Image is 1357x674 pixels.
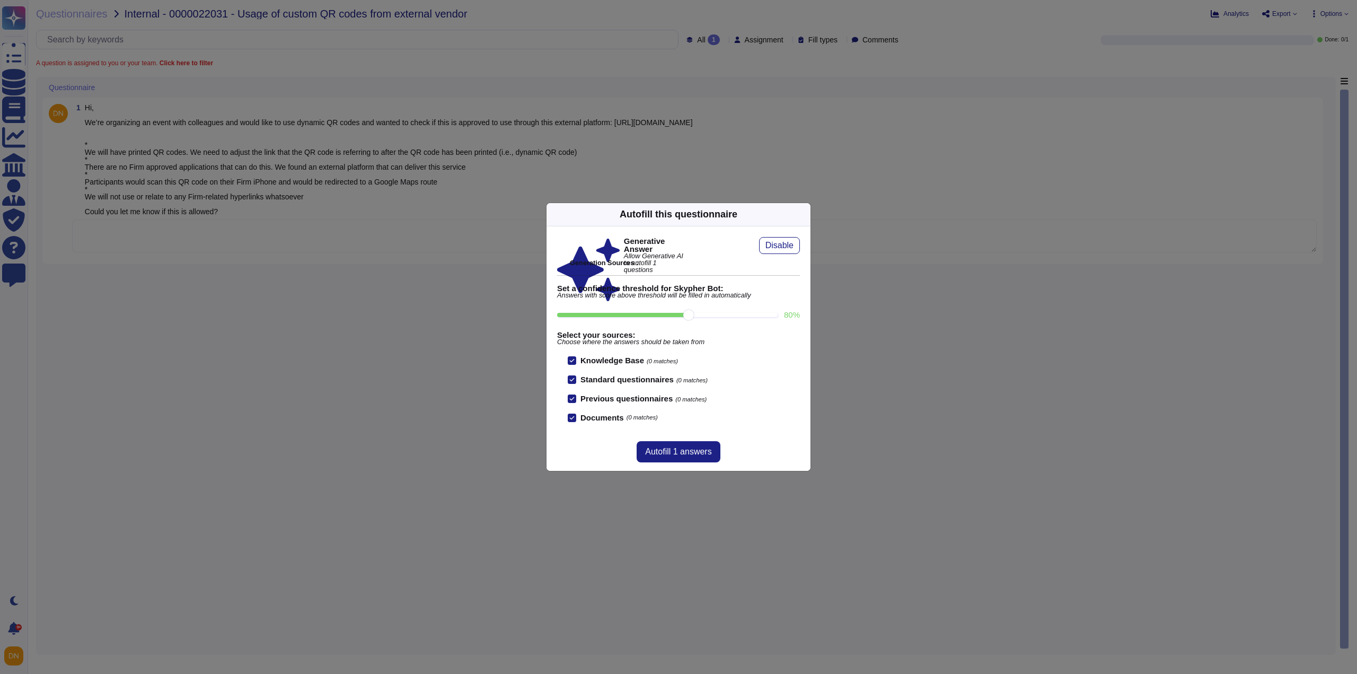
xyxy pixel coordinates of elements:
[784,311,800,319] label: 80 %
[675,396,707,402] span: (0 matches)
[624,253,686,273] span: Allow Generative AI to autofill 1 questions
[580,394,673,403] b: Previous questionnaires
[676,377,708,383] span: (0 matches)
[557,331,800,339] b: Select your sources:
[627,415,658,421] span: (0 matches)
[624,237,686,253] b: Generative Answer
[570,259,638,267] b: Generation Sources :
[620,207,737,222] div: Autofill this questionnaire
[765,241,794,250] span: Disable
[580,375,674,384] b: Standard questionnaires
[580,414,624,422] b: Documents
[759,237,800,254] button: Disable
[580,356,644,365] b: Knowledge Base
[645,448,711,456] span: Autofill 1 answers
[557,292,800,299] span: Answers with score above threshold will be filled in automatically
[637,441,720,462] button: Autofill 1 answers
[647,358,678,364] span: (0 matches)
[557,284,800,292] b: Set a confidence threshold for Skypher Bot:
[557,339,800,346] span: Choose where the answers should be taken from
